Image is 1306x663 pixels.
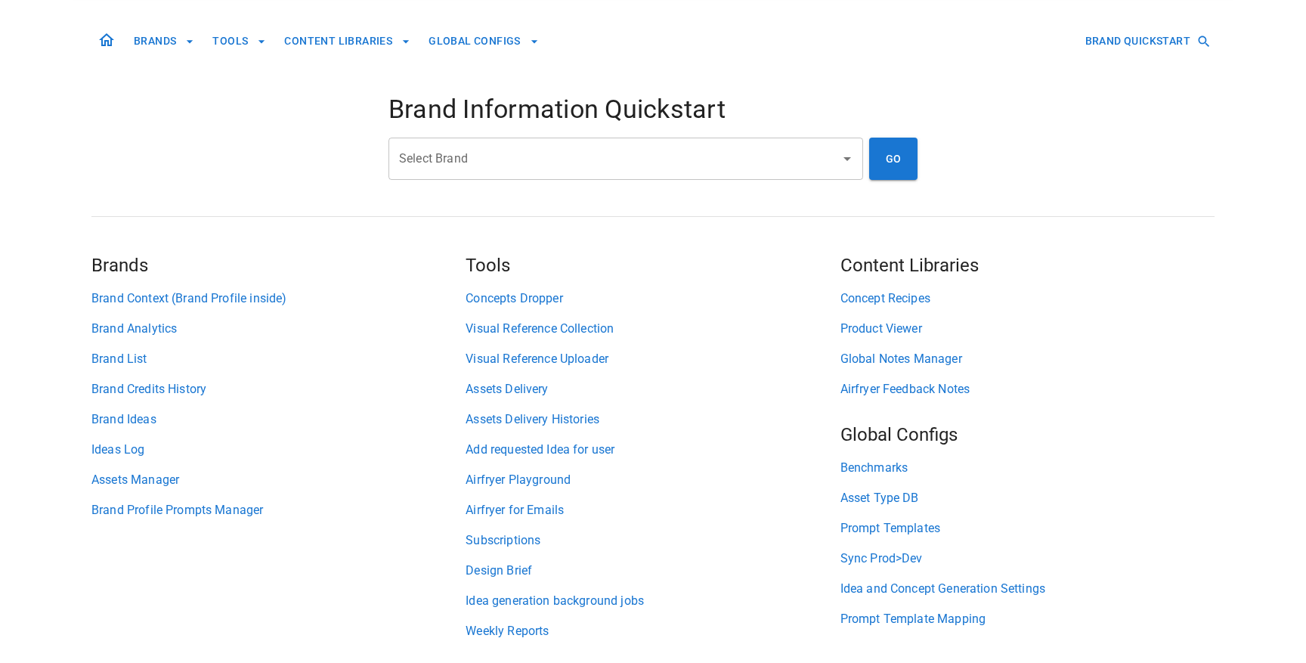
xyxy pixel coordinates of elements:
[840,380,1215,398] a: Airfryer Feedback Notes
[840,519,1215,538] a: Prompt Templates
[91,290,466,308] a: Brand Context (Brand Profile inside)
[840,320,1215,338] a: Product Viewer
[837,148,858,169] button: Open
[91,501,466,519] a: Brand Profile Prompts Manager
[422,27,545,55] button: GLOBAL CONFIGS
[91,441,466,459] a: Ideas Log
[840,550,1215,568] a: Sync Prod>Dev
[466,350,840,368] a: Visual Reference Uploader
[91,253,466,277] h5: Brands
[869,138,918,180] button: GO
[466,320,840,338] a: Visual Reference Collection
[91,471,466,489] a: Assets Manager
[466,501,840,519] a: Airfryer for Emails
[128,27,200,55] button: BRANDS
[91,350,466,368] a: Brand List
[840,580,1215,598] a: Idea and Concept Generation Settings
[91,380,466,398] a: Brand Credits History
[840,423,1215,447] h5: Global Configs
[466,253,840,277] h5: Tools
[466,622,840,640] a: Weekly Reports
[466,531,840,550] a: Subscriptions
[466,562,840,580] a: Design Brief
[840,253,1215,277] h5: Content Libraries
[206,27,272,55] button: TOOLS
[466,441,840,459] a: Add requested Idea for user
[840,489,1215,507] a: Asset Type DB
[466,471,840,489] a: Airfryer Playground
[278,27,416,55] button: CONTENT LIBRARIES
[466,592,840,610] a: Idea generation background jobs
[840,290,1215,308] a: Concept Recipes
[466,380,840,398] a: Assets Delivery
[466,290,840,308] a: Concepts Dropper
[1079,27,1215,55] button: BRAND QUICKSTART
[388,94,918,125] h4: Brand Information Quickstart
[91,411,466,429] a: Brand Ideas
[91,320,466,338] a: Brand Analytics
[840,350,1215,368] a: Global Notes Manager
[840,610,1215,628] a: Prompt Template Mapping
[840,459,1215,477] a: Benchmarks
[466,411,840,429] a: Assets Delivery Histories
